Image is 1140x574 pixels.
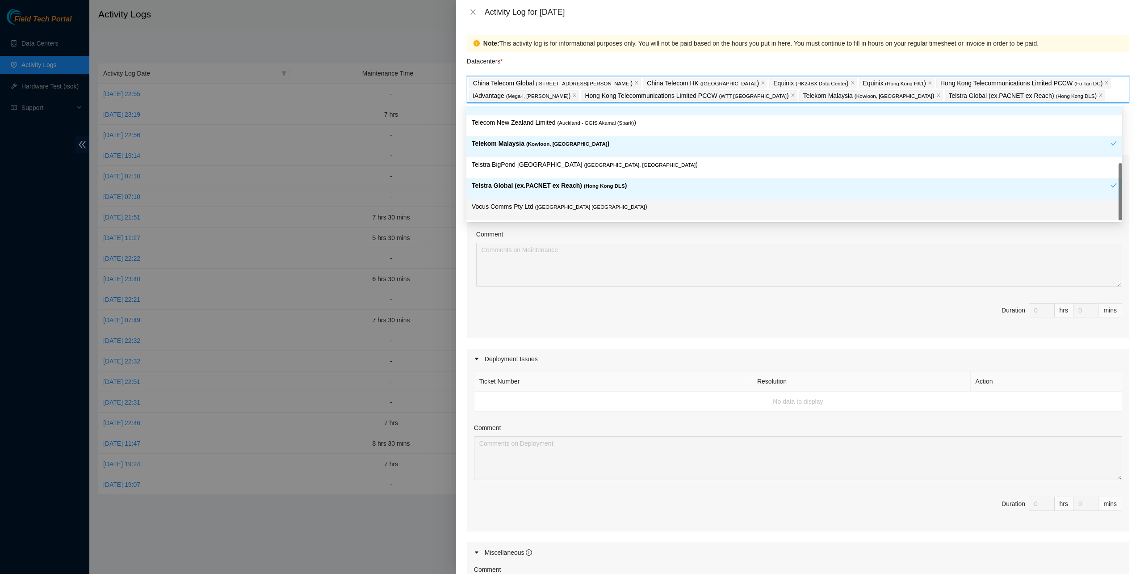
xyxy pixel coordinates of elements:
[474,392,1122,412] td: No data to display
[474,423,501,433] label: Comment
[472,202,1117,212] p: Vocus Comms Pty Ltd )
[634,80,639,86] span: close
[476,243,1122,287] textarea: Comment
[971,371,1122,392] th: Action
[467,349,1129,369] div: Deployment Issues
[1074,81,1101,86] span: ( Fo Tan DC
[472,181,1111,191] p: Telstra Global (ex.PACNET ex Reach) )
[526,549,532,556] span: info-circle
[472,160,1117,170] p: Telstra BigPond [GEOGRAPHIC_DATA] )
[1098,497,1122,511] div: mins
[796,81,847,86] span: ( HK2-IBX Data Center
[585,91,788,101] p: Hong Kong Telecommunications Limited PCCW )
[467,542,1129,563] div: Miscellaneous info-circle
[584,162,696,168] span: ( [GEOGRAPHIC_DATA], [GEOGRAPHIC_DATA]
[557,120,634,126] span: ( Auckland - GGIS Akamai (Spark)
[473,78,633,89] p: China Telecom Global )
[700,81,757,86] span: ( [GEOGRAPHIC_DATA].
[752,371,971,392] th: Resolution
[863,78,926,89] p: Equinix )
[936,93,941,98] span: close
[467,8,479,17] button: Close
[1098,303,1122,317] div: mins
[851,80,855,86] span: close
[467,52,503,66] p: Datacenters
[791,93,795,98] span: close
[949,91,1097,101] p: Telstra Global (ex.PACNET ex Reach) )
[885,81,924,86] span: ( Hong Kong HK1
[1056,93,1094,99] span: ( Hong Kong DLS
[473,91,571,101] p: iAdvantage )
[469,8,477,16] span: close
[506,93,569,99] span: ( Mega-i, [PERSON_NAME]
[485,7,1129,17] div: Activity Log for [DATE]
[1055,497,1073,511] div: hrs
[474,40,480,46] span: exclamation-circle
[855,93,932,99] span: ( Kowloon, [GEOGRAPHIC_DATA]
[526,141,608,147] span: ( Kowloon, [GEOGRAPHIC_DATA]
[1098,93,1103,98] span: close
[472,139,1111,149] p: Telekom Malaysia )
[803,91,935,101] p: Telekom Malaysia )
[472,118,1117,128] p: Telecom New Zealand Limited )
[719,93,787,99] span: ( WTT [GEOGRAPHIC_DATA]
[474,356,479,362] span: caret-right
[572,93,577,98] span: close
[1111,140,1117,147] span: check
[474,436,1122,480] textarea: Comment
[535,204,645,210] span: ( [GEOGRAPHIC_DATA] [GEOGRAPHIC_DATA]
[1104,80,1109,86] span: close
[647,78,759,89] p: China Telecom HK )
[1055,303,1073,317] div: hrs
[1111,182,1117,189] span: check
[483,38,499,48] strong: Note:
[483,38,1123,48] div: This activity log is for informational purposes only. You will not be paid based on the hours you...
[476,229,503,239] label: Comment
[474,550,479,555] span: caret-right
[1002,305,1025,315] div: Duration
[928,80,932,86] span: close
[761,80,765,86] span: close
[485,548,532,557] div: Miscellaneous
[584,183,625,189] span: ( Hong Kong DLS
[1002,499,1025,509] div: Duration
[773,78,848,89] p: Equinix )
[536,81,630,86] span: ( [STREET_ADDRESS][PERSON_NAME]
[474,371,752,392] th: Ticket Number
[940,78,1102,89] p: Hong Kong Telecommunications Limited PCCW )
